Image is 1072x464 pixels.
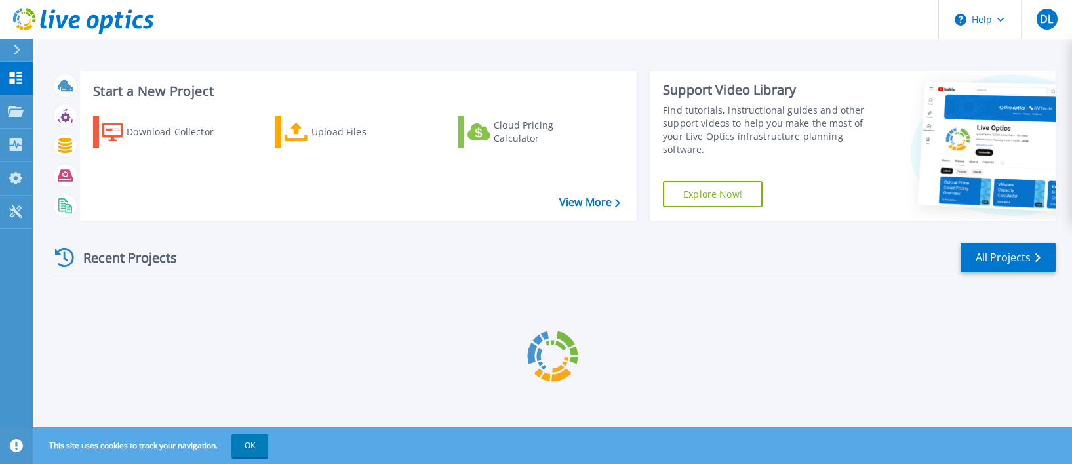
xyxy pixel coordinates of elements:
[663,81,867,98] div: Support Video Library
[231,434,268,457] button: OK
[275,116,422,148] a: Upload Files
[663,104,867,156] div: Find tutorials, instructional guides and other support videos to help you make the most of your L...
[458,116,605,148] a: Cloud Pricing Calculator
[961,243,1056,272] a: All Projects
[93,84,620,98] h3: Start a New Project
[93,116,239,148] a: Download Collector
[311,119,416,145] div: Upload Files
[36,434,268,457] span: This site uses cookies to track your navigation.
[50,242,195,274] div: Recent Projects
[494,119,599,145] div: Cloud Pricing Calculator
[127,119,231,145] div: Download Collector
[663,181,763,207] a: Explore Now!
[1040,14,1053,24] span: DL
[559,196,620,209] a: View More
